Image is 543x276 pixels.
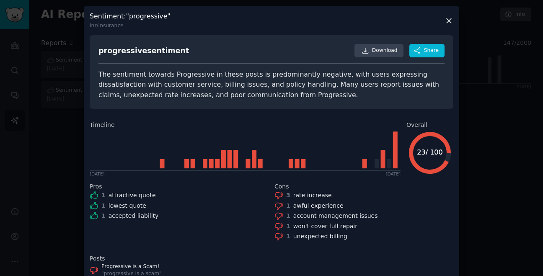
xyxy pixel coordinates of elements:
[90,12,171,29] h3: Sentiment : "progressive"
[417,148,442,156] text: 23 / 100
[293,212,378,220] div: account management issues
[286,222,290,231] div: 1
[286,191,290,200] div: 3
[293,201,344,210] div: awful experience
[90,254,105,263] span: Posts
[409,44,445,57] button: Share
[90,182,102,191] span: Pros
[286,212,290,220] div: 1
[354,44,403,57] a: Download
[109,201,146,210] div: lowest quote
[90,22,171,30] div: In r/Insurance
[293,232,347,241] div: unexpected billing
[98,46,189,56] div: progressive sentiment
[293,191,332,200] div: rate increase
[286,201,290,210] div: 1
[101,191,106,200] div: 1
[424,47,439,54] span: Share
[385,171,401,177] div: [DATE]
[109,212,159,220] div: accepted liability
[109,191,156,200] div: attractive quote
[101,212,106,220] div: 1
[101,263,162,271] a: Progressive is a Scam!
[406,121,427,129] span: Overall
[286,232,290,241] div: 1
[90,171,105,177] div: [DATE]
[101,201,106,210] div: 1
[98,70,445,101] div: The sentiment towards Progressive in these posts is predominantly negative, with users expressing...
[90,121,115,129] span: Timeline
[274,182,289,191] span: Cons
[293,222,357,231] div: won't cover full repair
[372,47,398,54] span: Download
